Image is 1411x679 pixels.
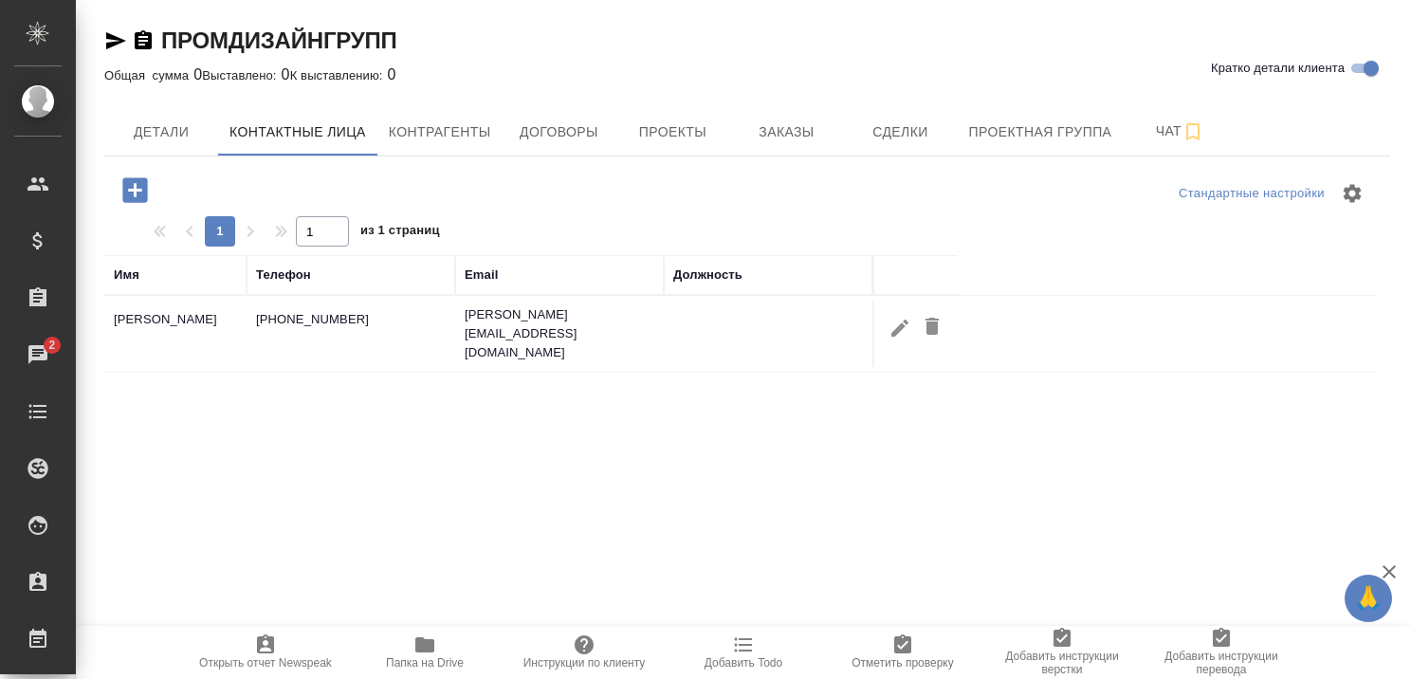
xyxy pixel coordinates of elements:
span: Открыть отчет Newspeak [199,656,332,670]
button: Скопировать ссылку [132,29,155,52]
p: К выставлению: [290,68,388,83]
span: 2 [37,336,66,355]
a: ПРОМДИЗАЙНГРУПП [161,28,397,53]
span: Чат [1134,119,1225,143]
span: Добавить инструкции перевода [1153,650,1290,676]
button: Удалить [916,310,948,345]
span: Договоры [513,120,604,144]
span: Кратко детали клиента [1211,59,1345,78]
button: Добавить контактное лицо [109,171,161,210]
div: Email [465,266,498,284]
span: Добавить Todo [705,656,782,670]
div: 0 0 0 [104,64,1390,86]
td: [PERSON_NAME][EMAIL_ADDRESS][DOMAIN_NAME] [455,296,664,372]
button: 🙏 [1345,575,1392,622]
button: Папка на Drive [345,626,504,679]
span: Проекты [627,120,718,144]
div: Имя [114,266,139,284]
td: [PERSON_NAME] [104,301,247,367]
span: Контрагенты [389,120,491,144]
p: Выставлено: [202,68,281,83]
button: Инструкции по клиенту [504,626,664,679]
button: Скопировать ссылку для ЯМессенджера [104,29,127,52]
button: Добавить Todo [664,626,823,679]
span: Добавить инструкции верстки [994,650,1130,676]
button: Открыть отчет Newspeak [186,626,345,679]
div: split button [1174,179,1329,209]
button: Редактировать [884,310,916,345]
p: Общая сумма [104,68,193,83]
span: из 1 страниц [360,219,440,247]
div: Должность [673,266,742,284]
span: Настроить таблицу [1329,171,1375,216]
span: Детали [116,120,207,144]
button: Добавить инструкции верстки [982,626,1142,679]
span: Сделки [854,120,945,144]
span: Контактные лица [229,120,366,144]
button: Отметить проверку [823,626,982,679]
span: Отметить проверку [852,656,953,670]
td: [PHONE_NUMBER] [247,301,455,367]
span: 🙏 [1352,578,1384,618]
div: Телефон [256,266,311,284]
a: 2 [5,331,71,378]
button: Добавить инструкции перевода [1142,626,1301,679]
svg: Подписаться [1182,120,1204,143]
span: Папка на Drive [386,656,464,670]
span: Заказы [741,120,832,144]
span: Инструкции по клиенту [523,656,646,670]
span: Проектная группа [968,120,1111,144]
